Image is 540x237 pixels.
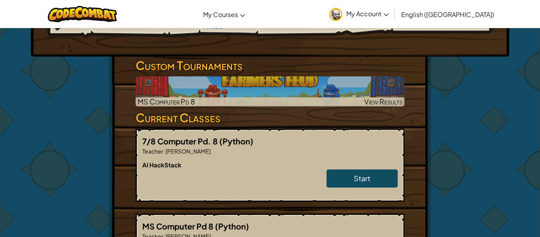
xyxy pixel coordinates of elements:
[327,169,398,188] a: Start
[165,148,211,155] span: [PERSON_NAME]
[142,148,163,155] span: Teacher
[203,10,238,19] span: My Courses
[219,136,253,146] span: (Python)
[138,97,195,106] span: MS Computer Pd 8
[325,2,393,27] a: My Account
[397,4,498,25] a: English ([GEOGRAPHIC_DATA])
[48,6,117,22] img: CodeCombat logo
[142,136,219,146] span: 7/8 Computer Pd. 8
[136,76,404,106] img: Farmer's Feud
[199,4,249,25] a: My Courses
[142,161,181,169] span: AI HackStack
[136,109,404,127] h3: Current Classes
[401,10,494,19] span: English ([GEOGRAPHIC_DATA])
[329,8,342,21] img: avatar
[354,174,370,183] span: Start
[364,97,402,106] span: View Results
[215,221,249,231] span: (Python)
[136,76,404,106] a: MS Computer Pd 8View Results
[346,9,389,18] span: My Account
[163,148,165,155] span: :
[136,57,404,74] h3: Custom Tournaments
[142,221,215,231] span: MS Computer Pd 8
